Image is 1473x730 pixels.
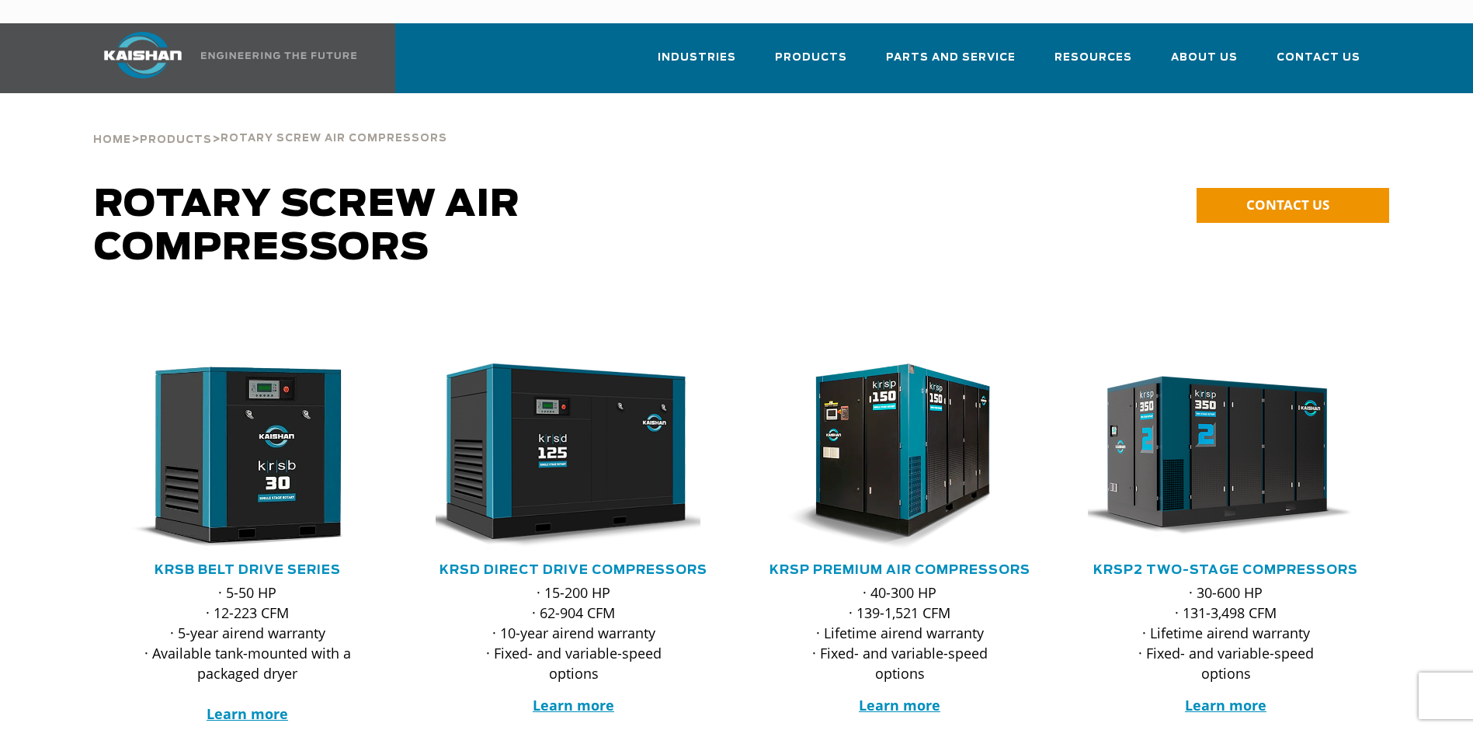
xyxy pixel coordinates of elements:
a: Kaishan USA [85,23,360,93]
span: Home [93,135,131,145]
p: · 5-50 HP · 12-223 CFM · 5-year airend warranty · Available tank-mounted with a packaged dryer [141,582,355,724]
span: Rotary Screw Air Compressors [94,186,520,267]
div: krsp150 [762,363,1038,550]
p: · 40-300 HP · 139-1,521 CFM · Lifetime airend warranty · Fixed- and variable-speed options [793,582,1007,683]
span: Products [140,135,212,145]
span: CONTACT US [1246,196,1329,214]
div: krsd125 [436,363,712,550]
a: CONTACT US [1197,188,1389,223]
span: Resources [1054,49,1132,67]
a: Learn more [1185,696,1266,714]
a: KRSP2 Two-Stage Compressors [1093,564,1358,576]
img: krsb30 [98,363,374,550]
a: About Us [1171,37,1238,90]
img: krsp150 [750,363,1027,550]
span: Parts and Service [886,49,1016,67]
span: Rotary Screw Air Compressors [221,134,447,144]
img: krsd125 [424,363,700,550]
a: Learn more [533,696,614,714]
img: kaishan logo [85,32,201,78]
a: Products [140,132,212,146]
div: > > [93,93,447,152]
span: Industries [658,49,736,67]
img: krsp350 [1076,363,1353,550]
img: Engineering the future [201,52,356,59]
a: Learn more [207,704,288,723]
a: Resources [1054,37,1132,90]
div: krsp350 [1088,363,1364,550]
a: KRSB Belt Drive Series [155,564,341,576]
span: Contact Us [1277,49,1360,67]
div: krsb30 [109,363,386,550]
a: Industries [658,37,736,90]
a: KRSP Premium Air Compressors [770,564,1030,576]
a: Learn more [859,696,940,714]
a: Products [775,37,847,90]
a: Home [93,132,131,146]
p: · 15-200 HP · 62-904 CFM · 10-year airend warranty · Fixed- and variable-speed options [467,582,681,683]
p: · 30-600 HP · 131-3,498 CFM · Lifetime airend warranty · Fixed- and variable-speed options [1119,582,1333,683]
a: KRSD Direct Drive Compressors [439,564,707,576]
span: About Us [1171,49,1238,67]
a: Contact Us [1277,37,1360,90]
span: Products [775,49,847,67]
a: Parts and Service [886,37,1016,90]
